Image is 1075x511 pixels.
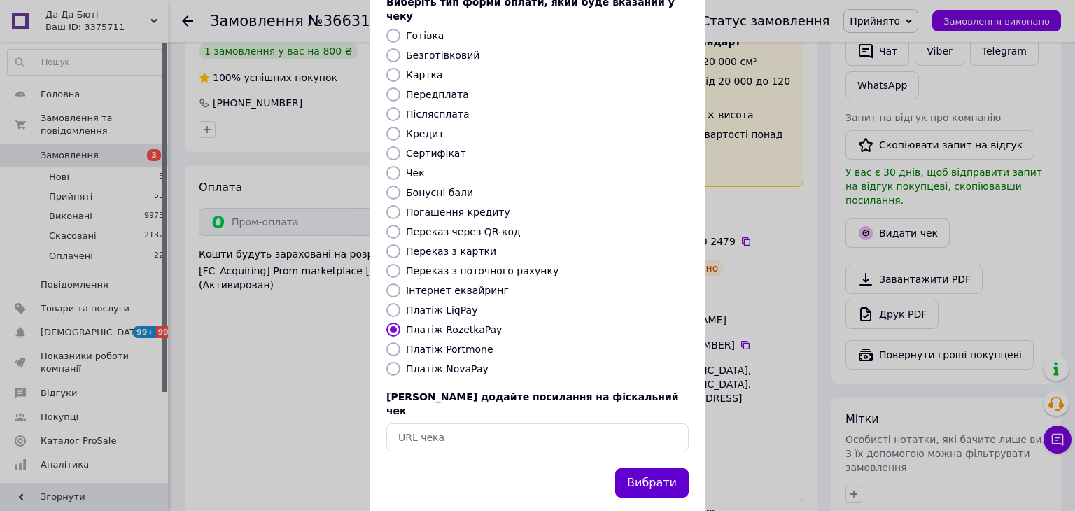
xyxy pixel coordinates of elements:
label: Переказ з поточного рахунку [406,265,558,276]
label: Безготівковий [406,50,479,61]
label: Сертифікат [406,148,466,159]
input: URL чека [386,423,689,451]
label: Інтернет еквайринг [406,285,509,296]
button: Вибрати [615,468,689,498]
label: Переказ через QR-код [406,226,521,237]
label: Кредит [406,128,444,139]
label: Платіж RozetkaPay [406,324,502,335]
span: [PERSON_NAME] додайте посилання на фіскальний чек [386,391,679,416]
label: Погашення кредиту [406,206,510,218]
label: Картка [406,69,443,80]
label: Передплата [406,89,469,100]
label: Переказ з картки [406,246,496,257]
label: Готівка [406,30,444,41]
label: Платіж LiqPay [406,304,477,316]
label: Чек [406,167,425,178]
label: Бонусні бали [406,187,473,198]
label: Платіж Portmone [406,344,493,355]
label: Платіж NovaPay [406,363,489,374]
label: Післясплата [406,108,470,120]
